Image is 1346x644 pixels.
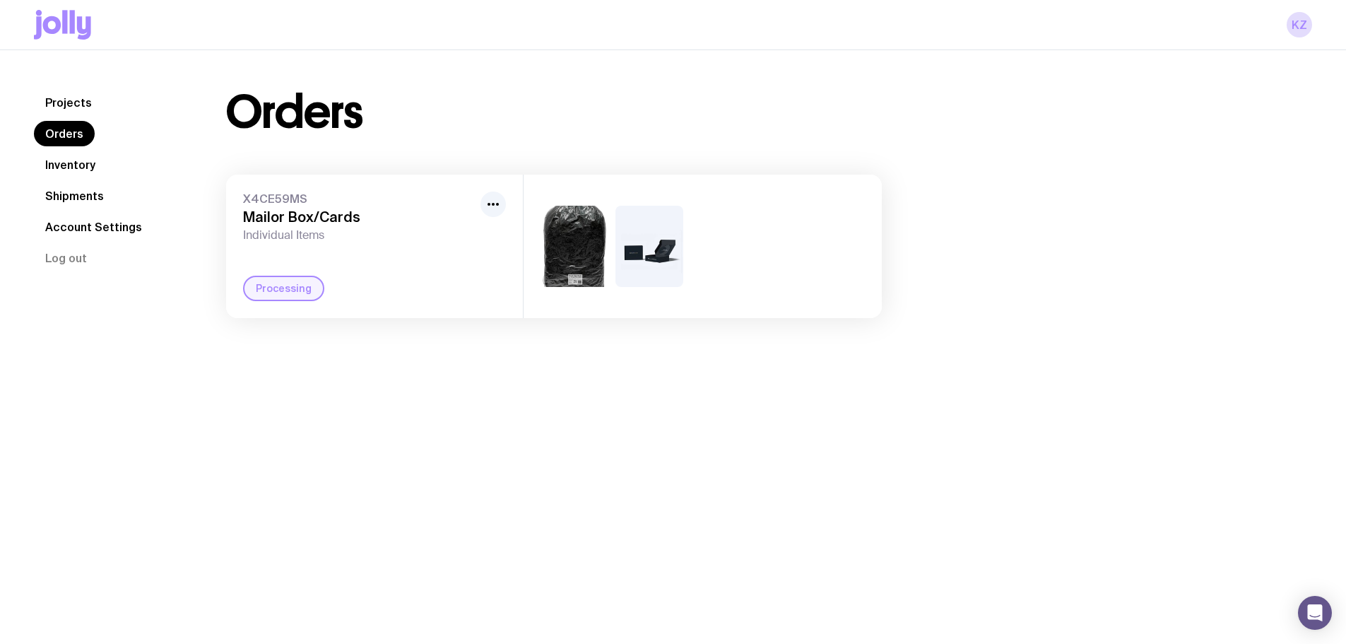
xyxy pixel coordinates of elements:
[243,209,475,226] h3: Mailor Box/Cards
[1287,12,1312,37] a: KZ
[34,121,95,146] a: Orders
[243,192,475,206] span: X4CE59MS
[34,183,115,209] a: Shipments
[34,245,98,271] button: Log out
[1298,596,1332,630] div: Open Intercom Messenger
[34,90,103,115] a: Projects
[34,214,153,240] a: Account Settings
[243,228,475,242] span: Individual Items
[226,90,362,135] h1: Orders
[34,152,107,177] a: Inventory
[243,276,324,301] div: Processing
